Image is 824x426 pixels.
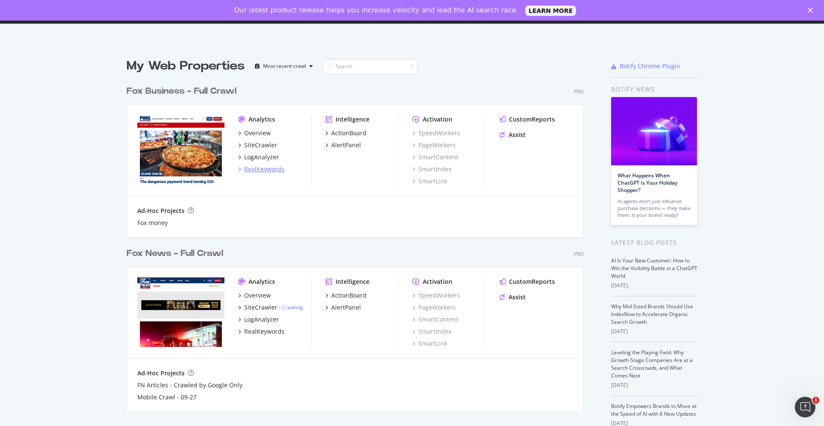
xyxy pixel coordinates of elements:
[618,198,691,219] div: AI agents don’t just influence purchase decisions — they make them. Is your brand ready?
[412,327,451,336] a: SmartIndex
[127,247,227,260] a: Fox News - Full Crawl
[263,64,306,69] div: Most recent crawl
[611,349,693,379] a: Leveling the Playing Field: Why Growth-Stage Companies Are at a Search Crossroads, and What Comes...
[412,315,458,324] a: SmartContent
[509,115,555,124] div: CustomReports
[238,129,271,137] a: Overview
[412,291,460,300] a: SpeedWorkers
[336,277,370,286] div: Intelligence
[323,59,418,74] input: Search
[325,129,367,137] a: ActionBoard
[500,277,555,286] a: CustomReports
[238,303,303,312] a: SiteCrawler- Crawling
[238,165,285,173] a: RealKeywords
[127,85,240,97] a: Fox Business - Full Crawl
[331,141,361,149] div: AlertPanel
[238,153,279,161] a: LogAnalyzer
[137,219,168,227] a: Fox money
[423,115,452,124] div: Activation
[238,327,285,336] a: RealKeywords
[325,291,367,300] a: ActionBoard
[127,58,245,75] div: My Web Properties
[611,62,680,70] a: Botify Chrome Plugin
[238,315,279,324] a: LogAnalyzer
[509,293,526,301] div: Assist
[137,277,224,347] img: www.foxnews.com
[331,291,367,300] div: ActionBoard
[412,141,456,149] a: PageWorkers
[500,293,526,301] a: Assist
[412,129,460,137] a: SpeedWorkers
[282,304,303,311] a: Crawling
[238,291,271,300] a: Overview
[611,85,697,94] div: Botify news
[620,62,680,70] div: Botify Chrome Plugin
[127,247,223,260] div: Fox News - Full Crawl
[127,75,591,411] div: grid
[611,303,693,326] a: Why Mid-Sized Brands Should Use IndexNow to Accelerate Organic Search Growth
[500,131,526,139] a: Assist
[611,97,697,165] img: What Happens When ChatGPT Is Your Holiday Shopper?
[423,277,452,286] div: Activation
[244,327,285,336] div: RealKeywords
[244,129,271,137] div: Overview
[279,304,303,311] div: -
[137,393,197,402] a: Mobile Crawl - 09-27
[812,397,819,404] span: 1
[500,115,555,124] a: CustomReports
[412,339,447,348] a: SmartLink
[509,131,526,139] div: Assist
[331,129,367,137] div: ActionBoard
[127,85,236,97] div: Fox Business - Full Crawl
[412,177,447,186] a: SmartLink
[331,303,361,312] div: AlertPanel
[618,172,677,194] a: What Happens When ChatGPT Is Your Holiday Shopper?
[412,303,456,312] a: PageWorkers
[795,397,815,417] iframe: Intercom live chat
[244,141,277,149] div: SiteCrawler
[611,381,697,389] div: [DATE]
[611,328,697,335] div: [DATE]
[412,165,451,173] a: SmartIndex
[244,165,285,173] div: RealKeywords
[574,250,584,258] div: Pro
[525,6,576,16] a: LEARN MORE
[611,238,697,247] div: Latest Blog Posts
[248,115,275,124] div: Analytics
[244,153,279,161] div: LogAnalyzer
[137,381,242,389] a: FN Articles - Crawled by Google Only
[611,257,697,280] a: AI Is Your New Customer: How to Win the Visibility Battle in a ChatGPT World
[244,303,277,312] div: SiteCrawler
[325,303,361,312] a: AlertPanel
[808,8,816,13] div: Close
[412,153,458,161] a: SmartContent
[137,115,224,185] img: www.foxbusiness.com
[238,141,277,149] a: SiteCrawler
[611,402,697,417] a: Botify Empowers Brands to Move at the Speed of AI with 6 New Updates
[574,88,584,95] div: Pro
[234,6,518,15] div: Our latest product release helps you increase velocity and lead the AI search race.
[137,369,185,377] div: Ad-Hoc Projects
[611,282,697,289] div: [DATE]
[509,277,555,286] div: CustomReports
[336,115,370,124] div: Intelligence
[137,207,185,215] div: Ad-Hoc Projects
[248,277,275,286] div: Analytics
[244,291,271,300] div: Overview
[251,59,316,73] button: Most recent crawl
[325,141,361,149] a: AlertPanel
[244,315,279,324] div: LogAnalyzer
